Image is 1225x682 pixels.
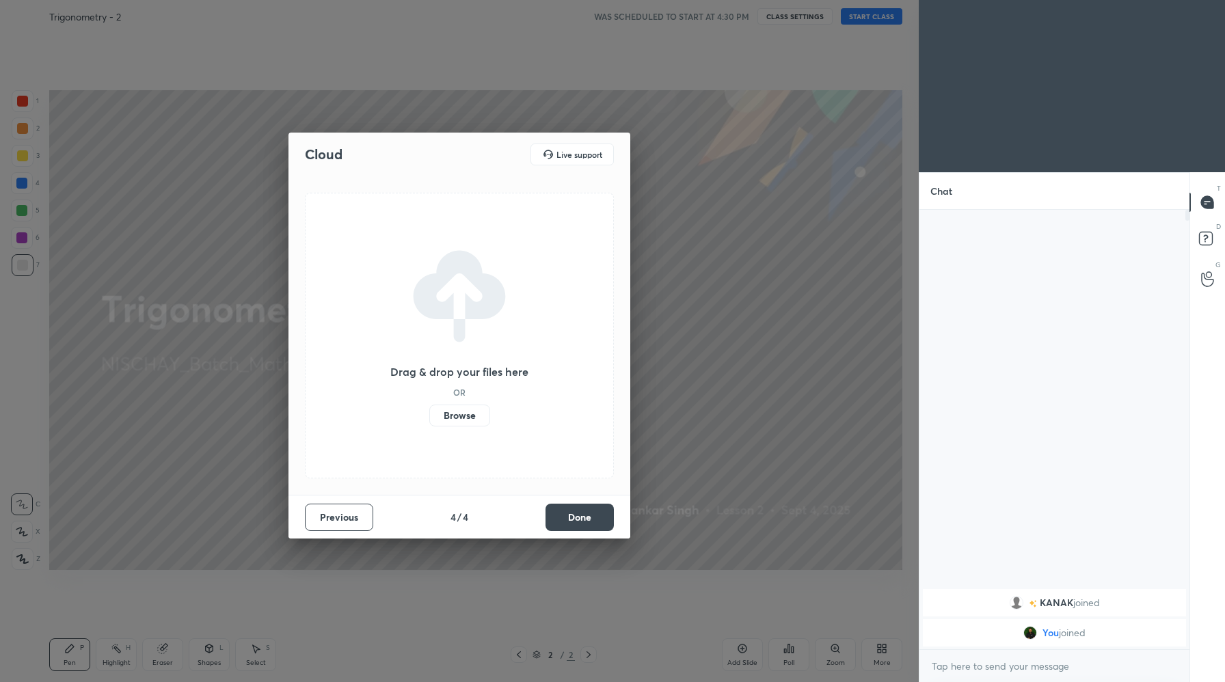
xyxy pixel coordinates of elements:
h5: OR [453,388,466,396]
p: G [1215,260,1221,270]
h2: Cloud [305,146,342,163]
img: no-rating-badge.077c3623.svg [1029,600,1037,608]
button: Previous [305,504,373,531]
h3: Drag & drop your files here [390,366,528,377]
span: joined [1073,597,1100,608]
p: D [1216,221,1221,232]
p: T [1217,183,1221,193]
span: KANAK [1040,597,1073,608]
h4: 4 [450,510,456,524]
span: You [1042,627,1059,638]
h5: Live support [556,150,602,159]
h4: / [457,510,461,524]
img: d648a8df70ee45efb8ede890284a0203.jpg [1023,626,1037,640]
div: grid [919,586,1189,649]
img: default.png [1010,596,1023,610]
h4: 4 [463,510,468,524]
span: joined [1059,627,1086,638]
button: Done [546,504,614,531]
p: Chat [919,173,963,209]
